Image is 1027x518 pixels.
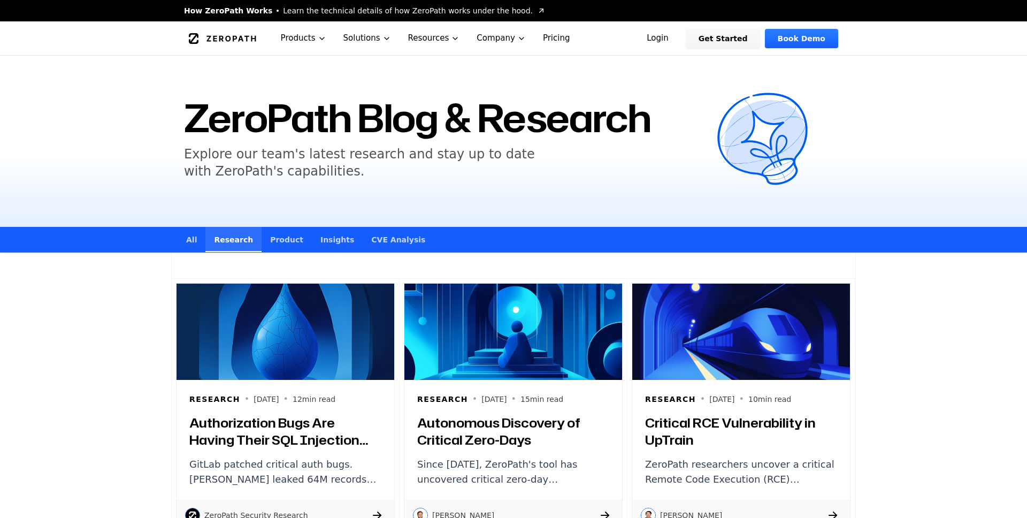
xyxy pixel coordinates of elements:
[184,5,272,16] span: How ZeroPath Works
[178,227,205,252] a: All
[520,394,563,405] p: 15 min read
[472,393,477,406] span: •
[739,393,744,406] span: •
[511,393,516,406] span: •
[293,394,335,405] p: 12 min read
[283,393,288,406] span: •
[262,227,312,252] a: Product
[184,146,543,180] h5: Explore our team's latest research and stay up to date with ZeroPath's capabilities.
[700,393,705,406] span: •
[177,284,394,380] img: Authorization Bugs Are Having Their SQL Injection Moment
[189,394,240,405] h6: Research
[272,21,335,55] button: Products
[634,29,681,48] a: Login
[189,414,381,448] h3: Authorization Bugs Are Having Their SQL Injection Moment
[189,457,381,487] p: GitLab patched critical auth bugs. [PERSON_NAME] leaked 64M records through a basic IDOR. Authori...
[244,393,249,406] span: •
[534,21,579,55] a: Pricing
[400,21,469,55] button: Resources
[645,394,696,405] h6: Research
[205,227,262,252] a: Research
[184,98,703,137] h1: ZeroPath Blog & Research
[171,21,856,55] nav: Global
[709,394,734,405] p: [DATE]
[645,457,837,487] p: ZeroPath researchers uncover a critical Remote Code Execution (RCE) vulnerability in UpTrain, a p...
[748,394,791,405] p: 10 min read
[283,5,533,16] span: Learn the technical details of how ZeroPath works under the hood.
[363,227,434,252] a: CVE Analysis
[335,21,400,55] button: Solutions
[468,21,534,55] button: Company
[645,414,837,448] h3: Critical RCE Vulnerability in UpTrain
[632,284,850,380] img: Critical RCE Vulnerability in UpTrain
[481,394,507,405] p: [DATE]
[765,29,838,48] a: Book Demo
[404,284,622,380] img: Autonomous Discovery of Critical Zero-Days
[254,394,279,405] p: [DATE]
[417,457,609,487] p: Since [DATE], ZeroPath's tool has uncovered critical zero-day vulnerabilities—including RCE, auth...
[417,414,609,448] h3: Autonomous Discovery of Critical Zero-Days
[184,5,546,16] a: How ZeroPath WorksLearn the technical details of how ZeroPath works under the hood.
[312,227,363,252] a: Insights
[686,29,761,48] a: Get Started
[417,394,468,405] h6: Research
